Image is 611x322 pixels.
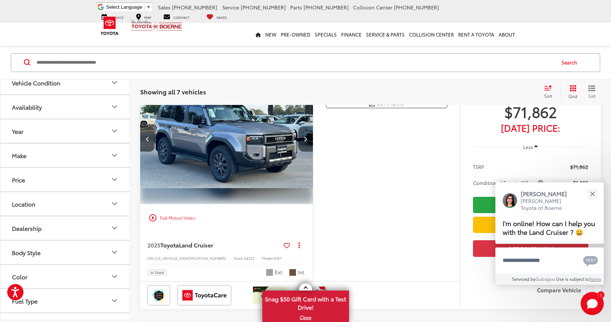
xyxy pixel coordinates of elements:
[570,163,588,170] span: $71,862
[555,54,588,72] button: Search
[150,271,164,274] span: In Stock
[520,140,542,153] button: Less
[110,175,119,184] div: Price
[473,197,588,213] a: Check Availability
[556,276,589,282] span: Use is subject to
[585,186,600,202] button: Close
[241,4,286,11] span: [PHONE_NUMBER]
[222,4,239,11] span: Service
[110,248,119,257] div: Body Style
[149,287,169,304] img: Toyota Safety Sense Vic Vaughan Toyota of Boerne Boerne TX
[289,269,296,276] span: Java Leather
[155,255,226,261] span: [US_VEHICLE_IDENTIFICATION_NUMBER]
[146,4,151,10] span: ▼
[581,252,600,268] button: Chat with SMS
[0,119,130,143] button: YearYear
[12,176,25,183] div: Price
[12,103,42,110] div: Availability
[12,225,42,232] div: Dealership
[473,124,588,131] span: [DATE] Price:
[573,179,588,186] span: $1,000
[560,85,583,99] button: Grid View
[512,276,535,282] span: Serviced by
[496,23,517,46] a: About
[96,13,129,20] a: Service
[244,255,255,261] span: 54222
[568,93,577,99] span: Grid
[0,168,130,191] button: PricePrice
[298,269,306,276] span: Int.
[583,85,601,99] button: List View
[12,297,38,304] div: Fuel Type
[12,79,60,86] div: Vehicle Condition
[12,249,40,256] div: Body Style
[131,20,182,32] img: Vic Vaughan Toyota of Boerne
[473,179,546,186] button: Conditional Toyota Offers
[158,13,195,20] a: Contact
[158,4,171,11] span: Sales
[0,265,130,288] button: ColorColor
[588,93,595,99] span: List
[583,255,598,267] svg: Text
[394,4,439,11] span: [PHONE_NUMBER]
[298,126,313,152] button: Next image
[12,273,27,280] div: Color
[290,4,302,11] span: Parts
[172,4,217,11] span: [PHONE_NUMBER]
[147,255,155,261] span: VIN:
[473,102,588,120] span: $71,862
[298,242,300,248] span: dropdown dots
[456,23,496,46] a: Rent a Toyota
[140,74,314,204] a: 2025 Toyota Land Cruiser FT4WD2025 Toyota Land Cruiser FT4WD2025 Toyota Land Cruiser FT4WD2025 To...
[353,4,392,11] span: Collision Center
[140,87,206,96] span: Showing all 7 vehicles
[589,276,601,282] a: Terms
[473,240,588,257] button: Get Price Now
[110,296,119,305] div: Fuel Type
[140,74,314,204] div: 2025 Toyota Land Cruiser Land Cruiser 2
[537,287,594,294] label: Compare Vehicle
[313,23,339,46] a: Specials
[275,269,284,276] span: Ext.
[12,200,35,207] div: Location
[262,255,274,261] span: Model:
[523,144,533,150] span: Less
[216,15,227,20] span: Saved
[0,71,130,94] button: Vehicle ConditionVehicle Condition
[503,218,595,237] span: I'm online! How can I help you with the Land Cruiser ? 😀
[364,23,407,46] a: Service & Parts: Opens in a new tab
[12,152,26,159] div: Make
[473,217,588,233] a: Value Your Trade
[274,255,282,261] span: 6167
[160,241,179,249] span: Toyota
[407,23,456,46] a: Collision Center
[0,95,130,119] button: AvailabilityAvailability
[581,292,604,315] svg: Start Chat
[263,23,279,46] a: New
[521,190,574,198] p: [PERSON_NAME]
[110,127,119,135] div: Year
[544,93,552,99] span: Sort
[147,241,160,249] span: 2025
[110,151,119,160] div: Make
[140,74,314,205] img: 2025 Toyota Land Cruiser FT4WD
[110,199,119,208] div: Location
[0,144,130,167] button: MakeMake
[110,102,119,111] div: Availability
[147,241,281,249] a: 2025ToyotaLand Cruiser
[36,54,555,71] input: Search by Make, Model, or Keyword
[581,292,604,315] button: Toggle Chat Window
[541,85,560,99] button: Select sort value
[495,247,604,274] textarea: Type your message
[144,4,145,10] span: ​
[253,23,263,46] a: Home
[263,291,348,313] span: Snag $50 Gift Card with a Test Drive!
[140,126,155,152] button: Previous image
[96,14,123,38] img: Toyota
[495,182,604,285] div: Close[PERSON_NAME][PERSON_NAME] Toyota of BoerneI'm online! How can I help you with the Land Crui...
[106,4,151,10] a: Select Language​
[304,4,349,11] span: [PHONE_NUMBER]
[0,192,130,216] button: LocationLocation
[473,163,486,170] span: TSRP:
